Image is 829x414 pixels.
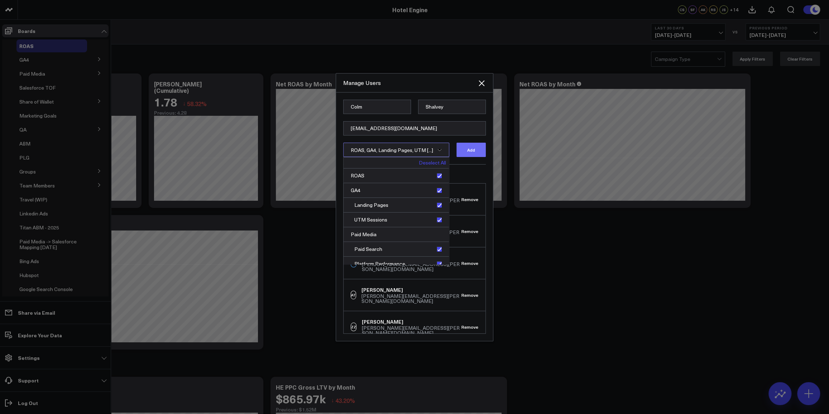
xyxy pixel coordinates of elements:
input: Last name [418,100,486,114]
button: Close [477,79,486,87]
div: [PERSON_NAME] [362,318,461,325]
div: [PERSON_NAME][EMAIL_ADDRESS][PERSON_NAME][DOMAIN_NAME] [362,262,461,272]
div: [PERSON_NAME][EMAIL_ADDRESS][PERSON_NAME][DOMAIN_NAME] [362,325,461,336]
input: First name [343,100,411,114]
div: Manage Users [343,79,477,87]
span: ROAS, GA4, Landing Pages, UTM [...] [351,147,433,153]
button: Remove [461,229,478,234]
div: [PERSON_NAME] [361,286,461,294]
button: Remove [461,292,478,298]
div: AT [351,291,356,299]
button: Remove [461,197,478,202]
button: Add [456,143,486,157]
a: Deselect All [419,160,446,165]
div: ZZ [351,323,356,331]
div: [PERSON_NAME][EMAIL_ADDRESS][PERSON_NAME][DOMAIN_NAME] [361,294,461,304]
input: Type email [343,121,486,135]
button: Remove [461,261,478,266]
button: Remove [461,324,478,329]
